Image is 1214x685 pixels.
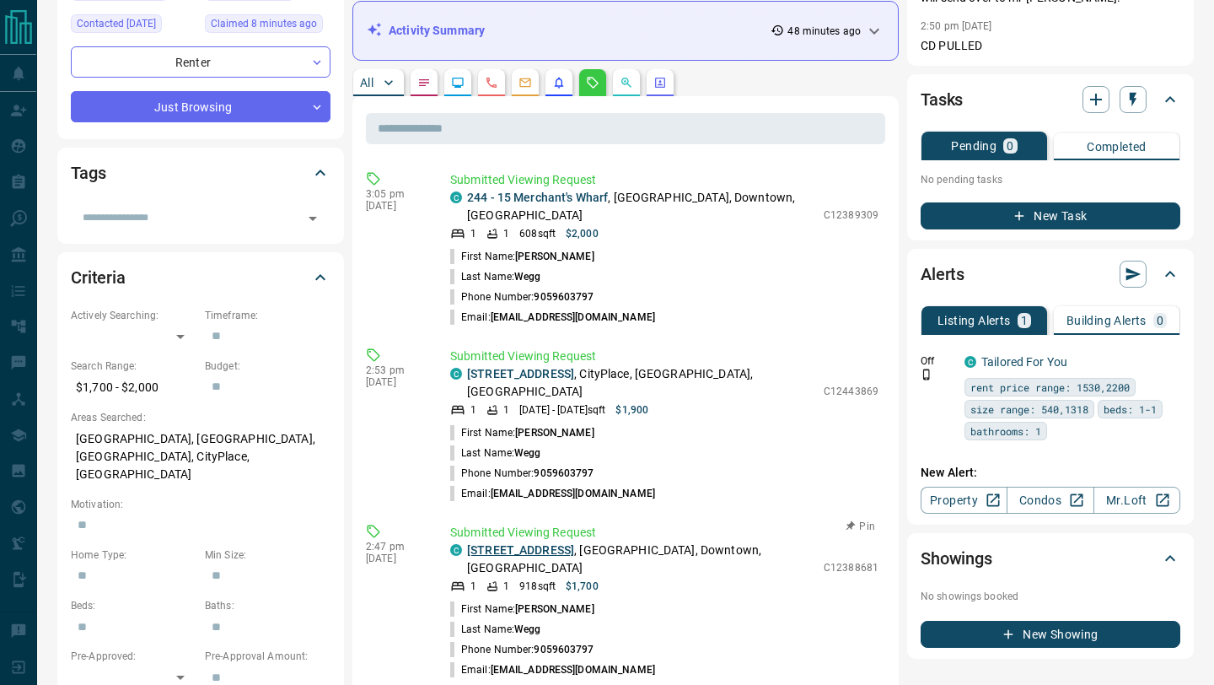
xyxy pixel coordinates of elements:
[71,649,196,664] p: Pre-Approved:
[205,359,330,374] p: Budget:
[71,159,105,186] h2: Tags
[470,402,476,418] p: 1
[450,249,594,264] p: First Name:
[366,200,425,212] p: [DATE]
[77,15,156,32] span: Contacted [DATE]
[211,15,317,32] span: Claimed 8 minutes ago
[921,353,954,369] p: Off
[205,649,330,664] p: Pre-Approval Amount:
[301,207,325,230] button: Open
[921,167,1180,192] p: No pending tasks
[360,77,373,89] p: All
[450,368,462,380] div: condos.ca
[467,367,574,380] a: [STREET_ADDRESS]
[450,622,541,637] p: Last Name:
[519,579,556,594] p: 918 sqft
[366,376,425,388] p: [DATE]
[450,348,878,365] p: Submitted Viewing Request
[467,191,608,204] a: 244 - 15 Merchant's Wharf
[566,579,599,594] p: $1,700
[515,603,594,615] span: [PERSON_NAME]
[71,14,196,38] div: Mon Oct 13 2025
[824,208,878,223] p: C12389309
[205,308,330,323] p: Timeframe:
[467,543,574,557] a: [STREET_ADDRESS]
[366,188,425,200] p: 3:05 pm
[824,560,878,575] p: C12388681
[389,22,485,40] p: Activity Summary
[824,384,878,399] p: C12443869
[534,644,594,655] span: 9059603797
[514,271,540,283] span: Wegg
[71,91,330,122] div: Just Browsing
[921,79,1180,120] div: Tasks
[921,589,1180,604] p: No showings booked
[519,226,556,241] p: 608 sqft
[450,486,655,501] p: Email:
[515,251,594,262] span: [PERSON_NAME]
[71,410,330,425] p: Areas Searched:
[450,544,462,556] div: condos.ca
[970,401,1088,418] span: size range: 540,1318
[921,202,1180,229] button: New Task
[491,311,655,323] span: [EMAIL_ADDRESS][DOMAIN_NAME]
[71,374,196,402] p: $1,700 - $2,000
[71,547,196,563] p: Home Type:
[450,191,462,203] div: condos.ca
[921,254,1180,294] div: Alerts
[71,359,196,374] p: Search Range:
[552,76,566,89] svg: Listing Alerts
[937,315,1011,326] p: Listing Alerts
[366,364,425,376] p: 2:53 pm
[921,464,1180,482] p: New Alert:
[921,369,932,380] svg: Push Notification Only
[470,226,476,241] p: 1
[586,76,599,89] svg: Requests
[205,598,330,613] p: Baths:
[620,76,633,89] svg: Opportunities
[485,76,498,89] svg: Calls
[1021,315,1028,326] p: 1
[71,46,330,78] div: Renter
[71,598,196,613] p: Beds:
[515,427,594,439] span: [PERSON_NAME]
[467,189,815,224] p: , [GEOGRAPHIC_DATA], Downtown, [GEOGRAPHIC_DATA]
[921,538,1180,579] div: Showings
[836,519,885,534] button: Pin
[450,310,655,325] p: Email:
[1093,487,1180,514] a: Mr.Loft
[1157,315,1163,326] p: 0
[514,447,540,459] span: Wegg
[503,402,509,418] p: 1
[71,257,330,298] div: Criteria
[921,545,992,572] h2: Showings
[1087,141,1147,153] p: Completed
[71,425,330,488] p: [GEOGRAPHIC_DATA], [GEOGRAPHIC_DATA], [GEOGRAPHIC_DATA], CityPlace, [GEOGRAPHIC_DATA]
[71,497,330,512] p: Motivation:
[921,37,1180,55] p: CD PULLED
[450,466,594,481] p: Phone Number:
[491,488,655,499] span: [EMAIL_ADDRESS][DOMAIN_NAME]
[519,402,605,418] p: [DATE] - [DATE] sqft
[921,487,1007,514] a: Property
[367,15,884,46] div: Activity Summary48 minutes ago
[518,76,532,89] svg: Emails
[970,423,1041,440] span: bathrooms: 1
[921,621,1180,648] button: New Showing
[951,140,996,152] p: Pending
[1007,140,1013,152] p: 0
[503,226,509,241] p: 1
[451,76,465,89] svg: Lead Browsing Activity
[534,467,594,479] span: 9059603797
[71,308,196,323] p: Actively Searching:
[921,86,963,113] h2: Tasks
[1104,401,1157,418] span: beds: 1-1
[467,542,815,577] p: , [GEOGRAPHIC_DATA], Downtown, [GEOGRAPHIC_DATA]
[71,153,330,193] div: Tags
[417,76,431,89] svg: Notes
[921,20,992,32] p: 2:50 pm [DATE]
[450,445,541,461] p: Last Name:
[964,356,976,368] div: condos.ca
[981,355,1067,369] a: Tailored For You
[787,24,861,39] p: 48 minutes ago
